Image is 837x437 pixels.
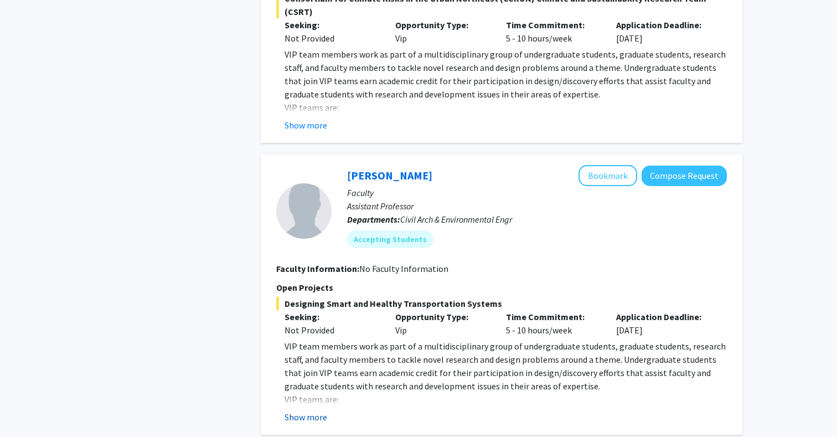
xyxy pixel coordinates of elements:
[395,18,489,32] p: Opportunity Type:
[616,310,710,323] p: Application Deadline:
[608,310,719,337] div: [DATE]
[498,18,608,45] div: 5 - 10 hours/week
[276,281,727,294] p: Open Projects
[285,310,379,323] p: Seeking:
[347,199,727,213] p: Assistant Professor
[578,165,637,186] button: Add Zhiwei Chen to Bookmarks
[608,18,719,45] div: [DATE]
[347,214,400,225] b: Departments:
[347,186,727,199] p: Faculty
[285,18,379,32] p: Seeking:
[506,310,600,323] p: Time Commitment:
[276,297,727,310] span: Designing Smart and Healthy Transportation Systems
[347,168,432,182] a: [PERSON_NAME]
[285,340,727,393] p: VIP team members work as part of a multidisciplinary group of undergraduate students, graduate st...
[642,166,727,186] button: Compose Request to Zhiwei Chen
[359,263,448,274] span: No Faculty Information
[285,101,727,114] p: VIP teams are:
[400,214,512,225] span: Civil Arch & Environmental Engr
[498,310,608,337] div: 5 - 10 hours/week
[616,18,710,32] p: Application Deadline:
[506,18,600,32] p: Time Commitment:
[285,48,727,101] p: VIP team members work as part of a multidisciplinary group of undergraduate students, graduate st...
[347,230,433,248] mat-chip: Accepting Students
[285,410,327,424] button: Show more
[395,310,489,323] p: Opportunity Type:
[8,387,47,429] iframe: Chat
[285,119,327,132] button: Show more
[387,18,498,45] div: Vip
[285,323,379,337] div: Not Provided
[285,32,379,45] div: Not Provided
[387,310,498,337] div: Vip
[285,393,727,406] p: VIP teams are:
[276,263,359,274] b: Faculty Information:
